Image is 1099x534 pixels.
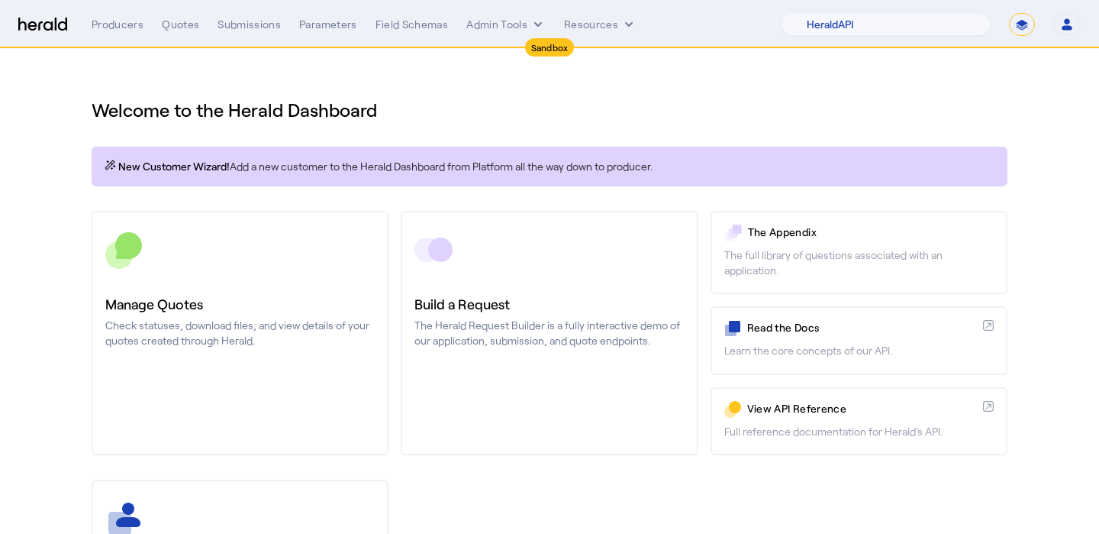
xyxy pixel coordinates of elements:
a: Manage QuotesCheck statuses, download files, and view details of your quotes created through Herald. [92,211,388,455]
img: Herald Logo [18,18,67,32]
div: Parameters [299,17,357,32]
p: Add a new customer to the Herald Dashboard from Platform all the way down to producer. [104,159,995,174]
p: Check statuses, download files, and view details of your quotes created through Herald. [105,318,375,348]
p: Read the Docs [747,320,977,335]
h1: Welcome to the Herald Dashboard [92,98,1007,122]
h3: Manage Quotes [105,293,375,315]
a: Build a RequestThe Herald Request Builder is a fully interactive demo of our application, submiss... [401,211,698,455]
button: Resources dropdown menu [564,17,637,32]
a: Read the DocsLearn the core concepts of our API. [711,306,1007,374]
p: Full reference documentation for Herald's API. [724,424,994,439]
div: Quotes [162,17,199,32]
p: The full library of questions associated with an application. [724,248,994,278]
a: View API ReferenceFull reference documentation for Herald's API. [711,387,1007,455]
div: Field Schemas [375,17,449,32]
a: The AppendixThe full library of questions associated with an application. [711,211,1007,294]
p: Learn the core concepts of our API. [724,343,994,358]
p: The Appendix [748,225,994,240]
h3: Build a Request [414,293,684,315]
span: New Customer Wizard! [118,159,230,174]
button: internal dropdown menu [466,17,546,32]
div: Producers [92,17,143,32]
p: The Herald Request Builder is a fully interactive demo of our application, submission, and quote ... [414,318,684,348]
div: Submissions [218,17,281,32]
div: Sandbox [525,38,575,57]
p: View API Reference [747,401,977,416]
